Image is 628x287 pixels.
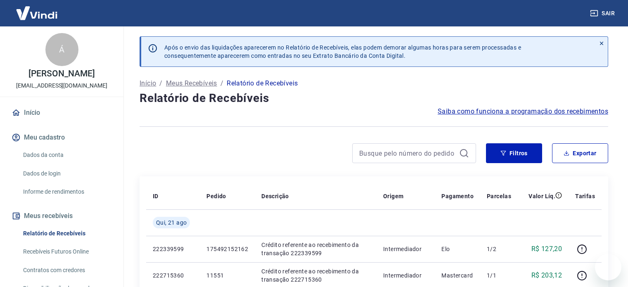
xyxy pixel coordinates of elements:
[20,262,114,279] a: Contratos com credores
[20,147,114,164] a: Dados da conta
[531,270,562,280] p: R$ 203,12
[28,69,95,78] p: [PERSON_NAME]
[10,0,64,26] img: Vindi
[153,245,193,253] p: 222339599
[595,254,621,280] iframe: Botão para abrir a janela de mensagens
[528,192,555,200] p: Valor Líq.
[45,33,78,66] div: Á
[10,128,114,147] button: Meu cadastro
[156,218,187,227] span: Qui, 21 ago
[441,192,474,200] p: Pagamento
[20,183,114,200] a: Informe de rendimentos
[20,165,114,182] a: Dados de login
[166,78,217,88] a: Meus Recebíveis
[159,78,162,88] p: /
[140,78,156,88] a: Início
[383,245,428,253] p: Intermediador
[486,143,542,163] button: Filtros
[20,243,114,260] a: Recebíveis Futuros Online
[227,78,298,88] p: Relatório de Recebíveis
[261,192,289,200] p: Descrição
[206,271,248,280] p: 11551
[261,267,370,284] p: Crédito referente ao recebimento da transação 222715360
[261,241,370,257] p: Crédito referente ao recebimento da transação 222339599
[206,192,226,200] p: Pedido
[383,192,403,200] p: Origem
[487,245,511,253] p: 1/2
[153,271,193,280] p: 222715360
[441,245,474,253] p: Elo
[153,192,159,200] p: ID
[487,192,511,200] p: Parcelas
[20,225,114,242] a: Relatório de Recebíveis
[487,271,511,280] p: 1/1
[575,192,595,200] p: Tarifas
[164,43,521,60] p: Após o envio das liquidações aparecerem no Relatório de Recebíveis, elas podem demorar algumas ho...
[438,107,608,116] a: Saiba como funciona a programação dos recebimentos
[140,90,608,107] h4: Relatório de Recebíveis
[10,207,114,225] button: Meus recebíveis
[10,104,114,122] a: Início
[441,271,474,280] p: Mastercard
[588,6,618,21] button: Sair
[206,245,248,253] p: 175492152162
[16,81,107,90] p: [EMAIL_ADDRESS][DOMAIN_NAME]
[220,78,223,88] p: /
[552,143,608,163] button: Exportar
[531,244,562,254] p: R$ 127,20
[359,147,456,159] input: Busque pelo número do pedido
[383,271,428,280] p: Intermediador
